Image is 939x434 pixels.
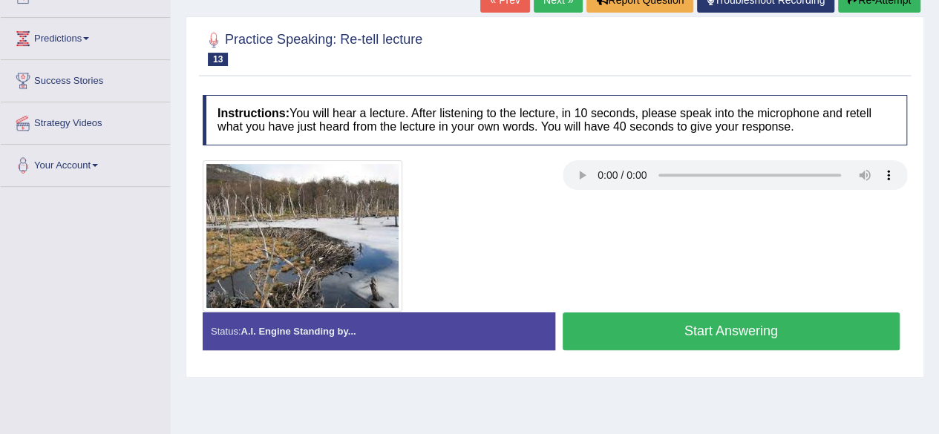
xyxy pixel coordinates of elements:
h4: You will hear a lecture. After listening to the lecture, in 10 seconds, please speak into the mic... [203,95,907,145]
strong: A.I. Engine Standing by... [241,326,356,337]
b: Instructions: [217,107,289,119]
div: Status: [203,312,555,350]
a: Success Stories [1,60,170,97]
a: Strategy Videos [1,102,170,139]
button: Start Answering [563,312,900,350]
a: Your Account [1,145,170,182]
a: Predictions [1,18,170,55]
h2: Practice Speaking: Re-tell lecture [203,29,422,66]
span: 13 [208,53,228,66]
